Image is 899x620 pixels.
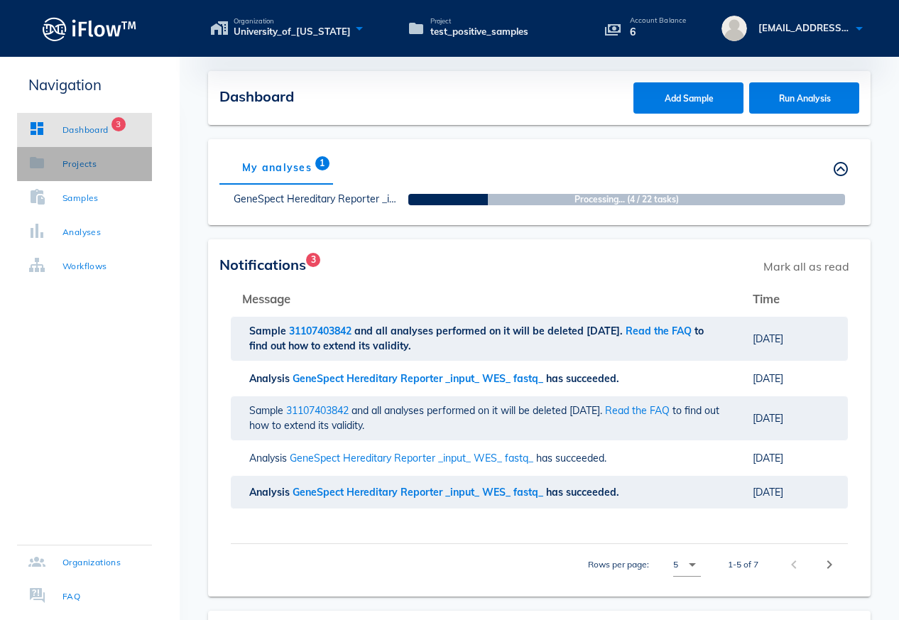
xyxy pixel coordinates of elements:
div: Dashboard [62,123,109,137]
span: Dashboard [219,87,294,105]
span: Analysis [249,486,293,499]
div: 1-5 of 7 [728,558,758,571]
div: Projects [62,157,97,171]
span: test_positive_samples [430,25,528,39]
iframe: Drift Widget Chat Controller [828,549,882,603]
div: Samples [62,191,99,205]
div: Organizations [62,555,121,570]
div: FAQ [62,589,80,604]
span: Badge [306,253,320,267]
span: 31107403842 [286,404,352,417]
div: Rows per page: [588,544,701,585]
a: Read the FAQ [626,325,692,337]
a: Read the FAQ [605,404,670,417]
div: Workflows [62,259,107,273]
span: Organization [234,18,351,25]
span: [DATE] [753,412,783,425]
span: has succeeded. [546,486,622,499]
span: Mark all as read [756,251,856,282]
div: 5Rows per page: [673,553,701,576]
span: and all analyses performed on it will be deleted [DATE]. [352,404,605,417]
p: Navigation [17,74,152,96]
p: 6 [630,24,687,40]
span: GeneSpect Hereditary Reporter _input_ WES_ fastq_ [293,372,546,385]
span: Time [753,291,780,306]
span: has succeeded. [536,452,609,464]
span: Add Sample [648,93,730,104]
span: Badge [111,117,126,131]
span: University_of_[US_STATE] [234,25,351,39]
div: Analyses [62,225,101,239]
span: Analysis [249,372,293,385]
p: Account Balance [630,17,687,24]
span: Badge [315,156,329,170]
span: GeneSpect Hereditary Reporter _input_ WES_ fastq_ [290,452,536,464]
button: Run Analysis [749,82,859,114]
strong: Processing... (4 / 22 tasks) [452,193,801,206]
span: has succeeded. [546,372,622,385]
span: Notifications [219,256,306,273]
button: Next page [817,552,842,577]
span: [DATE] [753,372,783,385]
span: 31107403842 [289,325,354,337]
span: GeneSpect Hereditary Reporter _input_ WES_ fastq_ [293,486,546,499]
span: Project [430,18,528,25]
a: GeneSpect Hereditary Reporter _input_ WES_ fastq_ [234,192,477,205]
div: My analyses [219,151,334,185]
div: 5 [673,558,678,571]
i: arrow_drop_down [684,556,701,573]
i: chevron_right [821,556,838,573]
span: [DATE] [753,452,783,464]
span: [DATE] [753,332,783,345]
span: Run Analysis [763,93,846,104]
th: Message [231,282,741,316]
span: Sample [249,325,289,337]
span: Analysis [249,452,290,464]
span: Sample [249,404,286,417]
img: avatar.16069ca8.svg [721,16,747,41]
span: Message [242,291,290,306]
span: [DATE] [753,486,783,499]
button: Add Sample [633,82,743,114]
th: Time: Not sorted. Activate to sort ascending. [741,282,848,316]
span: and all analyses performed on it will be deleted [DATE]. [354,325,626,337]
